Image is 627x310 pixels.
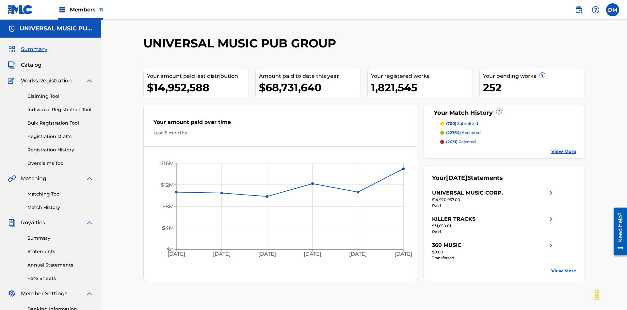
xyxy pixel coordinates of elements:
[21,175,46,182] span: Matching
[27,248,93,255] a: Statements
[147,80,249,95] div: $14,952,588
[432,174,503,182] div: Your Statements
[147,72,249,80] div: Your amount paid last distribution
[349,251,367,257] tspan: [DATE]
[440,139,577,145] a: (2631) rejected
[8,219,16,227] img: Royalties
[446,139,476,145] p: rejected
[547,241,555,249] img: right chevron icon
[8,175,16,182] img: Matching
[8,77,16,85] img: Works Registration
[371,80,473,95] div: 1,821,545
[21,61,41,69] span: Catalog
[551,267,576,274] a: View More
[446,121,478,127] p: submitted
[162,203,174,210] tspan: $8M
[86,219,93,227] img: expand
[86,290,93,298] img: expand
[440,130,577,136] a: (22764) accepted
[446,121,456,126] span: (700)
[8,25,16,33] img: Accounts
[21,45,47,53] span: Summary
[432,241,555,261] a: 360 MUSICright chevron icon$0.00Transferred
[8,45,47,53] a: SummarySummary
[8,5,33,14] img: MLC Logo
[27,235,93,242] a: Summary
[432,241,461,249] div: 360 MUSIC
[432,249,555,255] div: $0.00
[432,255,555,261] div: Transferred
[432,189,555,209] a: UNIVERSAL MUSIC CORP.right chevron icon$14,920,937.00Paid
[27,262,93,268] a: Annual Statements
[258,251,276,257] tspan: [DATE]
[167,247,174,253] tspan: $0
[70,6,103,13] span: Members
[547,215,555,223] img: right chevron icon
[371,72,473,80] div: Your registered works
[21,290,67,298] span: Member Settings
[27,146,93,153] a: Registration History
[483,72,585,80] div: Your pending works
[432,203,555,209] div: Paid
[432,223,555,229] div: $31,650.81
[483,80,585,95] div: 252
[153,118,407,129] div: Your amount paid over time
[58,6,66,14] img: Top Rightsholders
[27,120,93,127] a: Bulk Registration Tool
[432,215,475,223] div: KILLER TRACKS
[606,3,619,16] div: User Menu
[547,189,555,197] img: right chevron icon
[446,139,458,144] span: (2631)
[575,6,583,14] img: search
[589,3,602,16] div: Help
[153,129,407,136] div: Last 6 months
[86,175,93,182] img: expand
[168,251,185,257] tspan: [DATE]
[572,3,585,16] a: Public Search
[446,130,481,136] p: accepted
[162,225,174,231] tspan: $4M
[395,251,412,257] tspan: [DATE]
[20,25,93,32] h5: UNIVERSAL MUSIC PUB GROUP
[540,73,545,78] span: ?
[432,229,555,235] div: Paid
[496,109,502,114] span: ?
[259,80,361,95] div: $68,731,640
[609,205,627,259] iframe: Resource Center
[213,251,231,257] tspan: [DATE]
[432,189,503,197] div: UNIVERSAL MUSIC CORP.
[27,106,93,113] a: Individual Registration Tool
[432,109,577,117] div: Your Match History
[304,251,321,257] tspan: [DATE]
[8,61,16,69] img: Catalog
[27,275,93,282] a: Rate Sheets
[21,77,72,85] span: Works Registration
[86,77,93,85] img: expand
[259,72,361,80] div: Amount paid to date this year
[8,45,16,53] img: Summary
[592,6,600,14] img: help
[592,285,602,305] div: Drag
[8,290,16,298] img: Member Settings
[21,219,45,227] span: Royalties
[27,133,93,140] a: Registration Drafts
[160,160,174,166] tspan: $16M
[27,93,93,100] a: Claiming Tool
[446,174,467,181] span: [DATE]
[27,160,93,167] a: Overclaims Tool
[27,191,93,198] a: Matching Tool
[446,130,461,135] span: (22764)
[8,61,41,69] a: CatalogCatalog
[27,204,93,211] a: Match History
[551,148,576,155] a: View More
[432,215,555,235] a: KILLER TRACKSright chevron icon$31,650.81Paid
[594,279,627,310] iframe: Chat Widget
[432,197,555,203] div: $14,920,937.00
[143,36,339,51] h2: UNIVERSAL MUSIC PUB GROUP
[440,121,577,127] a: (700) submitted
[99,7,103,13] span: 11
[161,182,174,188] tspan: $12M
